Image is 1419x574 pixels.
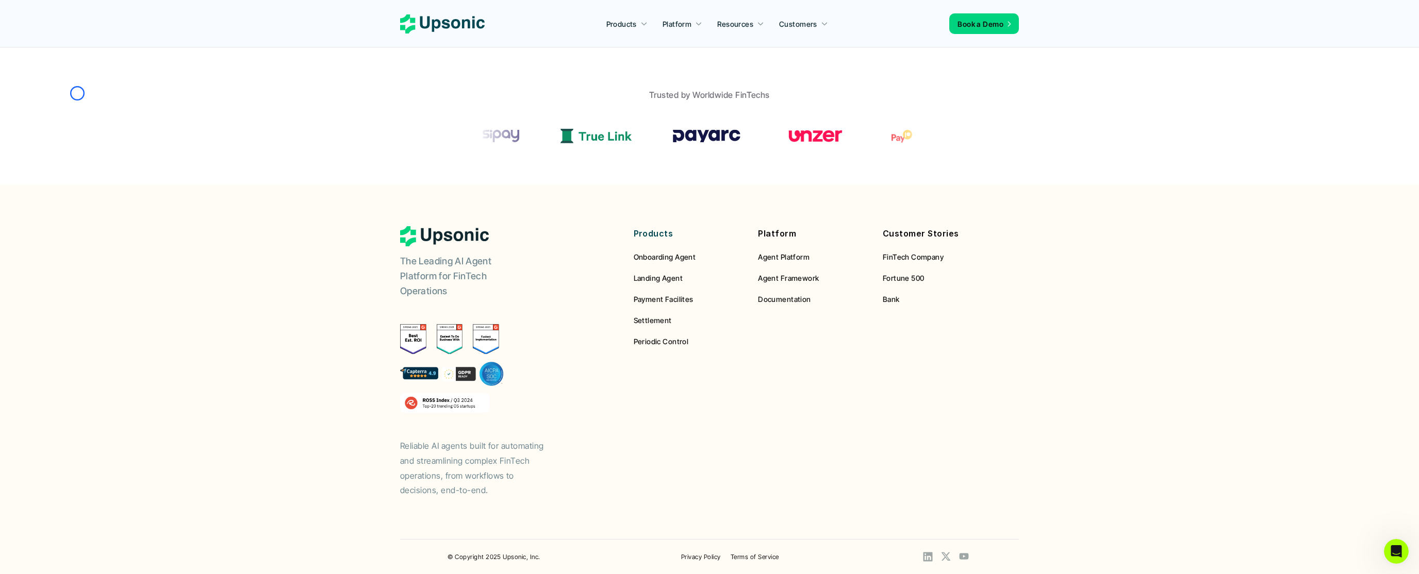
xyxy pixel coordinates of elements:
a: Products [600,14,654,33]
span: Book a Demo [958,20,1003,28]
span: Fortune 500 [883,274,925,282]
span: Payment Facilites [634,295,694,303]
p: Reliable AI agents built for automating and streamlining complex FinTech operations, from workflo... [400,438,555,498]
a: Settlement [634,315,743,326]
span: Landing Agent [634,274,683,282]
span: Agent Platform [758,252,810,261]
p: The Leading AI Agent Platform for FinTech Operations [400,254,529,298]
span: Periodic Control [634,337,689,346]
p: Resources [717,19,753,29]
span: Onboarding Agent [634,252,696,261]
p: Platform [663,19,691,29]
a: Book a Demo [949,13,1019,34]
p: Products [606,19,637,29]
p: Trusted by Worldwide FinTechs [649,88,770,103]
span: Bank [883,295,900,303]
a: Documentation [758,294,867,305]
p: Products [634,226,743,241]
span: FinTech Company [883,252,944,261]
a: Terms of Service [731,553,779,561]
p: Customers [779,19,817,29]
a: Onboarding Agent [634,251,743,262]
span: Documentation [758,295,811,303]
a: © Copyright 2025 Upsonic, Inc. [448,553,540,561]
a: Periodic Control [634,336,743,347]
a: Payment Facilites [634,294,743,305]
iframe: Intercom live chat [1384,539,1409,564]
a: Landing Agent [634,273,743,283]
p: Customer Stories [883,226,992,241]
p: Platform [758,226,867,241]
span: Agent Framework [758,274,819,282]
a: Privacy Policy [681,553,721,561]
span: Settlement [634,316,672,325]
